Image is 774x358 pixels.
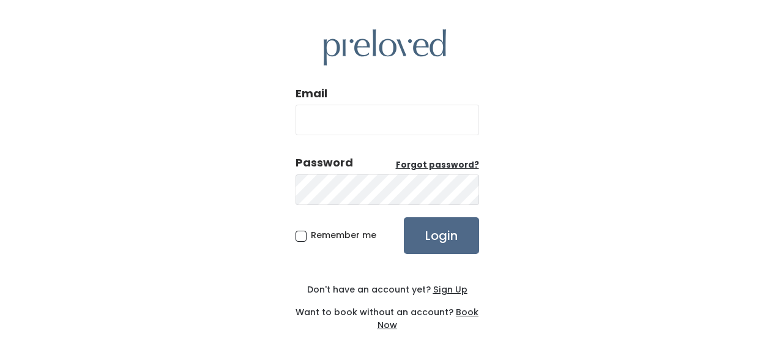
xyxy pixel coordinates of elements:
span: Remember me [311,229,376,241]
div: Want to book without an account? [296,296,479,332]
u: Sign Up [433,283,467,296]
label: Email [296,86,327,102]
a: Sign Up [431,283,467,296]
div: Don't have an account yet? [296,283,479,296]
div: Password [296,155,353,171]
a: Forgot password? [396,159,479,171]
input: Login [404,217,479,254]
a: Book Now [378,306,479,331]
img: preloved logo [324,29,446,65]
